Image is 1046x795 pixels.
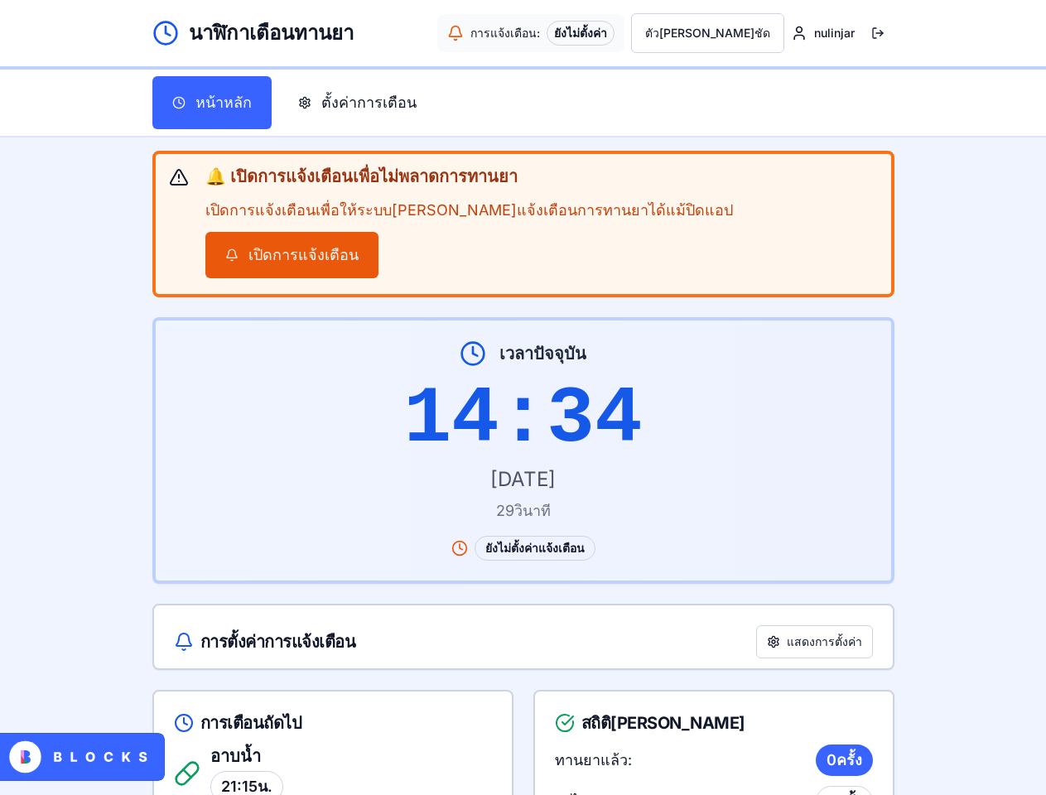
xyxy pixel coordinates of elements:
div: 0 ครั้ง [816,744,873,776]
button: ตั้งค่าการเตือน [278,76,436,129]
div: 14:34 [176,380,871,460]
h3: อาบน้ำ [210,744,283,768]
button: แสดงการตั้งค่า [756,625,873,658]
button: เปิดการแจ้งเตือน [205,232,378,278]
div: การเตือนถัดไป [174,711,492,735]
h2: เวลาปัจจุบัน [499,342,586,365]
span: nulinjar [814,25,855,41]
div: [DATE] [176,466,871,493]
div: ยังไม่ตั้งค่า [547,21,615,46]
span: การแจ้งเตือน: [470,25,540,41]
p: เปิดการแจ้งเตือนเพื่อให้ระบบ[PERSON_NAME]แจ้งเตือนการทานยาได้แม้ปิดแอป [205,198,878,222]
button: หน้าหลัก [152,76,272,129]
div: 29 วินาที [176,499,871,523]
h1: นาฬิกาเตือนทานยา [189,20,354,46]
div: สถิติ[PERSON_NAME] [555,711,873,735]
span: ทานยาแล้ว: [555,749,632,772]
div: การตั้งค่าการแจ้งเตือน [174,630,356,653]
button: ตัว[PERSON_NAME]ชัด [631,13,784,53]
div: ยังไม่ตั้งค่าแจ้งเตือน [475,536,595,561]
h3: 🔔 เปิดการแจ้งเตือนเพื่อไม่พลาดการทานยา [205,165,878,188]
